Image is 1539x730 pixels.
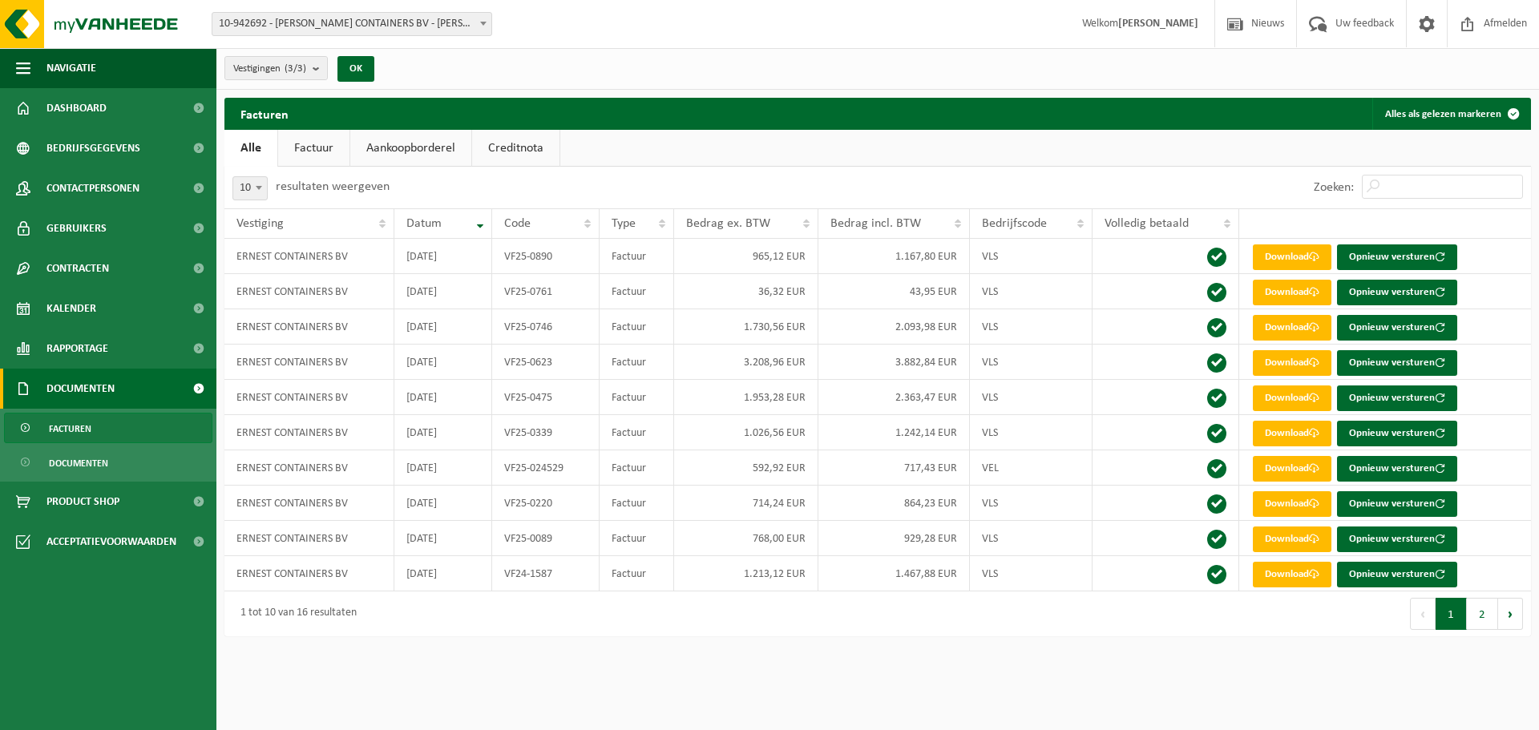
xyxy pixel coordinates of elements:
button: Vestigingen(3/3) [224,56,328,80]
td: 592,92 EUR [674,450,818,486]
td: [DATE] [394,521,491,556]
td: VLS [970,380,1093,415]
td: 717,43 EUR [818,450,971,486]
button: Opnieuw versturen [1337,491,1457,517]
td: VLS [970,239,1093,274]
td: VF25-0746 [492,309,600,345]
td: Factuur [600,345,674,380]
span: 10-942692 - ERNEST CONTAINERS BV - MOEN [212,13,491,35]
td: Factuur [600,274,674,309]
td: 3.882,84 EUR [818,345,971,380]
td: 1.953,28 EUR [674,380,818,415]
span: Rapportage [46,329,108,369]
td: 2.093,98 EUR [818,309,971,345]
td: Factuur [600,239,674,274]
span: 10 [232,176,268,200]
span: Bedrag incl. BTW [830,217,921,230]
button: Alles als gelezen markeren [1372,98,1529,130]
span: Documenten [49,448,108,478]
button: Opnieuw versturen [1337,421,1457,446]
span: Dashboard [46,88,107,128]
td: VLS [970,415,1093,450]
label: Zoeken: [1314,181,1354,194]
td: VF25-0623 [492,345,600,380]
td: 36,32 EUR [674,274,818,309]
span: Code [504,217,531,230]
a: Aankoopborderel [350,130,471,167]
button: Opnieuw versturen [1337,244,1457,270]
a: Download [1253,350,1331,376]
td: [DATE] [394,380,491,415]
td: 1.026,56 EUR [674,415,818,450]
td: 714,24 EUR [674,486,818,521]
td: ERNEST CONTAINERS BV [224,486,394,521]
td: VEL [970,450,1093,486]
td: VF25-024529 [492,450,600,486]
td: 1.213,12 EUR [674,556,818,591]
td: ERNEST CONTAINERS BV [224,556,394,591]
td: ERNEST CONTAINERS BV [224,380,394,415]
button: Opnieuw versturen [1337,526,1457,552]
strong: [PERSON_NAME] [1118,18,1198,30]
td: ERNEST CONTAINERS BV [224,309,394,345]
td: VLS [970,309,1093,345]
td: 1.242,14 EUR [818,415,971,450]
td: VF25-0890 [492,239,600,274]
td: VLS [970,556,1093,591]
td: Factuur [600,521,674,556]
td: ERNEST CONTAINERS BV [224,450,394,486]
td: ERNEST CONTAINERS BV [224,239,394,274]
span: Bedrijfsgegevens [46,128,140,168]
button: 2 [1467,598,1498,630]
a: Download [1253,526,1331,552]
a: Download [1253,456,1331,482]
count: (3/3) [285,63,306,74]
td: 1.730,56 EUR [674,309,818,345]
span: Volledig betaald [1105,217,1189,230]
button: Opnieuw versturen [1337,385,1457,411]
td: VF25-0761 [492,274,600,309]
td: VLS [970,521,1093,556]
span: Gebruikers [46,208,107,248]
label: resultaten weergeven [276,180,390,193]
span: Bedrijfscode [982,217,1047,230]
td: Factuur [600,556,674,591]
td: ERNEST CONTAINERS BV [224,415,394,450]
td: 768,00 EUR [674,521,818,556]
a: Alle [224,130,277,167]
td: VF25-0339 [492,415,600,450]
a: Download [1253,562,1331,587]
td: ERNEST CONTAINERS BV [224,274,394,309]
a: Download [1253,315,1331,341]
td: [DATE] [394,556,491,591]
a: Download [1253,244,1331,270]
button: Opnieuw versturen [1337,315,1457,341]
td: VF25-0475 [492,380,600,415]
span: 10-942692 - ERNEST CONTAINERS BV - MOEN [212,12,492,36]
td: [DATE] [394,309,491,345]
td: 1.467,88 EUR [818,556,971,591]
button: Previous [1410,598,1436,630]
span: Bedrag ex. BTW [686,217,770,230]
td: VLS [970,486,1093,521]
span: Contracten [46,248,109,288]
td: Factuur [600,309,674,345]
button: Opnieuw versturen [1337,456,1457,482]
span: Kalender [46,288,96,329]
span: Contactpersonen [46,168,139,208]
td: 965,12 EUR [674,239,818,274]
button: Opnieuw versturen [1337,350,1457,376]
td: ERNEST CONTAINERS BV [224,521,394,556]
span: Acceptatievoorwaarden [46,522,176,562]
td: VLS [970,345,1093,380]
h2: Facturen [224,98,305,129]
td: VLS [970,274,1093,309]
td: 2.363,47 EUR [818,380,971,415]
td: Factuur [600,486,674,521]
td: 864,23 EUR [818,486,971,521]
a: Creditnota [472,130,559,167]
td: Factuur [600,415,674,450]
a: Download [1253,421,1331,446]
span: Product Shop [46,482,119,522]
button: Opnieuw versturen [1337,280,1457,305]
